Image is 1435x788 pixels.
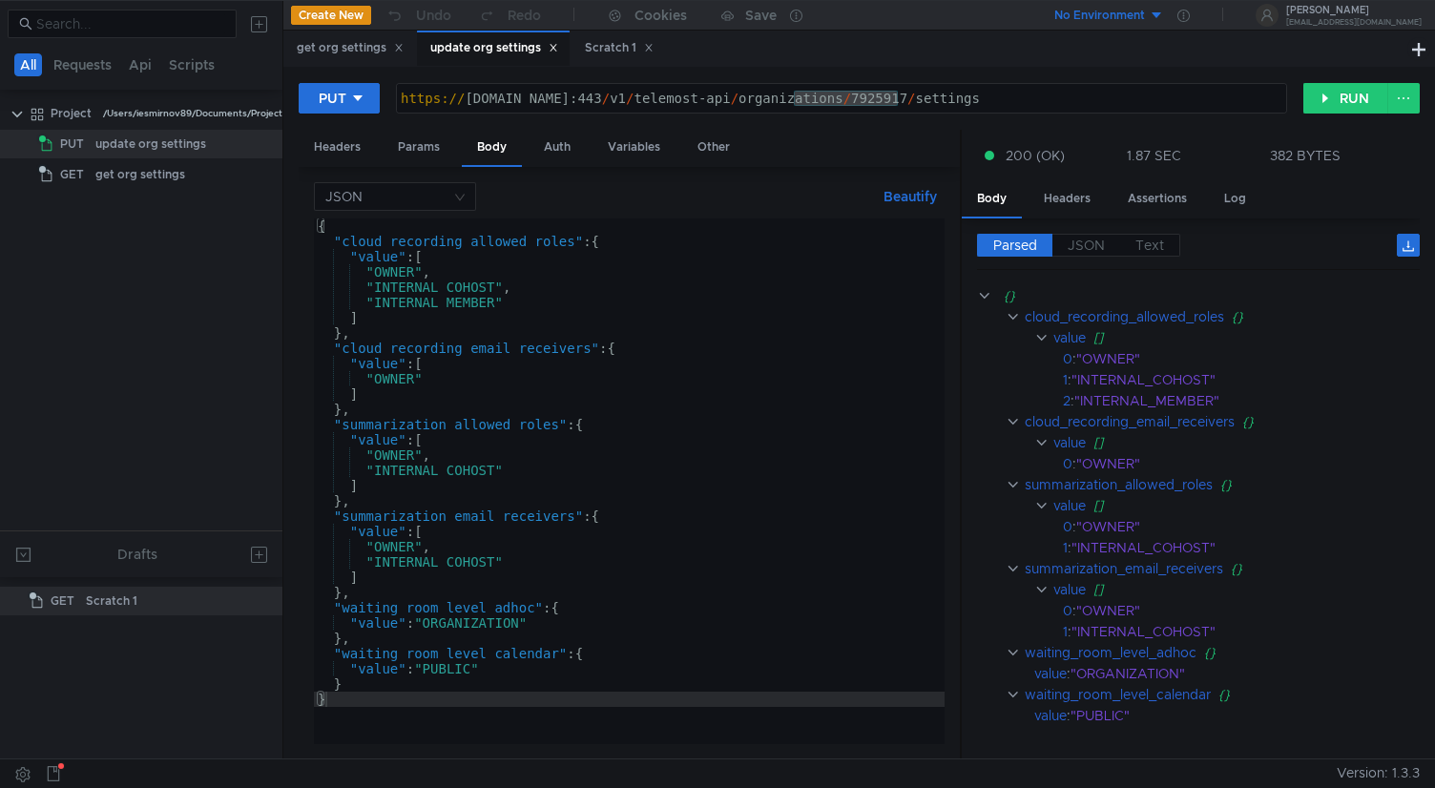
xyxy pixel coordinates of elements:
[1076,516,1394,537] div: "OWNER"
[51,587,74,615] span: GET
[1025,684,1211,705] div: waiting_room_level_calendar
[1074,390,1394,411] div: "INTERNAL_MEMBER"
[1063,537,1068,558] div: 1
[1071,621,1394,642] div: "INTERNAL_COHOST"
[1034,663,1420,684] div: :
[1053,495,1086,516] div: value
[86,587,137,615] div: Scratch 1
[1076,600,1394,621] div: "OWNER"
[1093,579,1396,600] div: []
[585,38,654,58] div: Scratch 1
[465,1,554,30] button: Redo
[1063,537,1420,558] div: :
[1063,390,1071,411] div: 2
[1034,705,1420,726] div: :
[48,53,117,76] button: Requests
[1068,237,1105,254] span: JSON
[1270,147,1341,164] div: 382 BYTES
[299,130,376,165] div: Headers
[1076,348,1394,369] div: "OWNER"
[1029,181,1106,217] div: Headers
[1135,237,1164,254] span: Text
[416,4,451,27] div: Undo
[95,160,185,189] div: get org settings
[103,99,282,128] div: /Users/iesmirnov89/Documents/Project
[1093,432,1396,453] div: []
[1063,621,1068,642] div: 1
[529,130,586,165] div: Auth
[1063,348,1072,369] div: 0
[1218,684,1406,705] div: {}
[745,9,777,22] div: Save
[1025,411,1235,432] div: cloud_recording_email_receivers
[1071,537,1394,558] div: "INTERNAL_COHOST"
[297,38,404,58] div: get org settings
[1063,453,1072,474] div: 0
[291,6,371,25] button: Create New
[1127,147,1181,164] div: 1.87 SEC
[1063,390,1420,411] div: :
[1025,306,1224,327] div: cloud_recording_allowed_roles
[1063,516,1420,537] div: :
[1025,558,1223,579] div: summarization_email_receivers
[1054,7,1145,25] div: No Environment
[1004,285,1393,306] div: {}
[60,160,84,189] span: GET
[1025,642,1196,663] div: waiting_room_level_adhoc
[1242,411,1407,432] div: {}
[1286,19,1422,26] div: [EMAIL_ADDRESS][DOMAIN_NAME]
[1063,348,1420,369] div: :
[1093,495,1396,516] div: []
[299,83,380,114] button: PUT
[1063,369,1068,390] div: 1
[60,130,84,158] span: PUT
[1053,432,1086,453] div: value
[319,88,346,109] div: PUT
[1071,705,1396,726] div: "PUBLIC"
[1337,759,1420,787] span: Version: 1.3.3
[383,130,455,165] div: Params
[1063,516,1072,537] div: 0
[634,4,687,27] div: Cookies
[95,130,206,158] div: update org settings
[462,130,522,167] div: Body
[1303,83,1388,114] button: RUN
[1006,145,1065,166] span: 200 (OK)
[993,237,1037,254] span: Parsed
[1076,453,1394,474] div: "OWNER"
[876,185,945,208] button: Beautify
[123,53,157,76] button: Api
[1286,6,1422,15] div: [PERSON_NAME]
[1053,579,1086,600] div: value
[1034,705,1067,726] div: value
[1063,453,1420,474] div: :
[1063,600,1072,621] div: 0
[371,1,465,30] button: Undo
[163,53,220,76] button: Scripts
[1034,663,1067,684] div: value
[1232,306,1406,327] div: {}
[430,38,558,58] div: update org settings
[51,99,92,128] div: Project
[14,53,42,76] button: All
[508,4,541,27] div: Redo
[117,543,157,566] div: Drafts
[1113,181,1202,217] div: Assertions
[1231,558,1406,579] div: {}
[682,130,745,165] div: Other
[1025,474,1213,495] div: summarization_allowed_roles
[1071,369,1394,390] div: "INTERNAL_COHOST"
[1220,474,1406,495] div: {}
[1093,327,1396,348] div: []
[36,13,225,34] input: Search...
[1053,327,1086,348] div: value
[1063,600,1420,621] div: :
[962,181,1022,218] div: Body
[593,130,676,165] div: Variables
[1209,181,1261,217] div: Log
[1204,642,1404,663] div: {}
[1063,621,1420,642] div: :
[1071,663,1396,684] div: "ORGANIZATION"
[1063,369,1420,390] div: :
